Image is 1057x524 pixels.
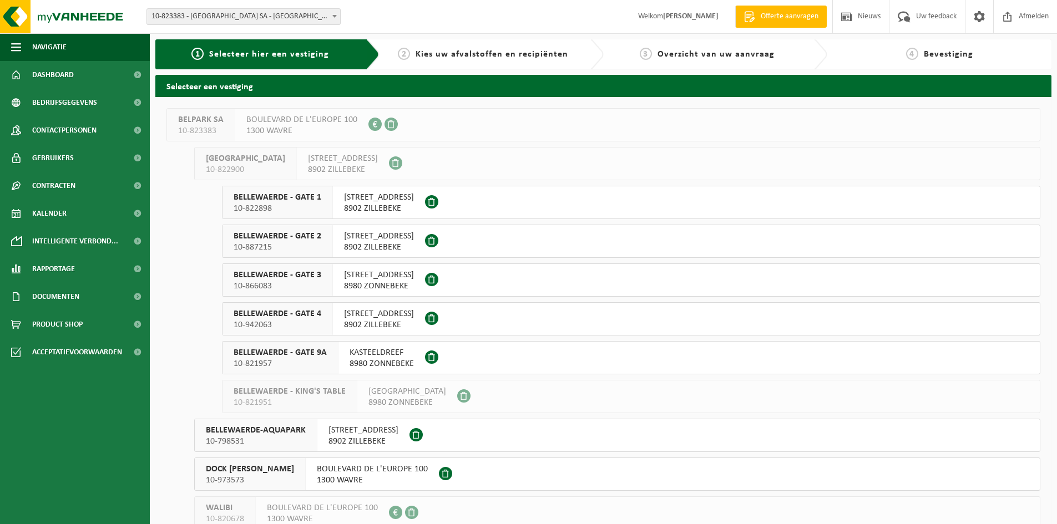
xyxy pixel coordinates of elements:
[155,75,1051,96] h2: Selecteer een vestiging
[222,302,1040,335] button: BELLEWAERDE - GATE 4 10-942063 [STREET_ADDRESS]8902 ZILLEBEKE
[234,386,346,397] span: BELLEWAERDE - KING'S TABLE
[234,242,321,253] span: 10-887215
[222,263,1040,297] button: BELLEWAERDE - GATE 3 10-866083 [STREET_ADDRESS]8980 ZONNEBEKE
[344,242,414,253] span: 8902 ZILLEBEKE
[308,164,378,175] span: 8902 ZILLEBEKE
[146,8,341,25] span: 10-823383 - BELPARK SA - WAVRE
[32,338,122,366] span: Acceptatievoorwaarden
[32,283,79,311] span: Documenten
[32,61,74,89] span: Dashboard
[416,50,568,59] span: Kies uw afvalstoffen en recipiënten
[658,50,775,59] span: Overzicht van uw aanvraag
[344,231,414,242] span: [STREET_ADDRESS]
[267,502,378,513] span: BOULEVARD DE L'EUROPE 100
[222,341,1040,374] button: BELLEWAERDE - GATE 9A 10-821957 KASTEELDREEF8980 ZONNEBEKE
[32,255,75,283] span: Rapportage
[368,386,446,397] span: [GEOGRAPHIC_DATA]
[350,358,414,369] span: 8980 ZONNEBEKE
[191,48,204,60] span: 1
[317,475,428,486] span: 1300 WAVRE
[32,172,75,200] span: Contracten
[344,308,414,319] span: [STREET_ADDRESS]
[32,227,118,255] span: Intelligente verbond...
[222,186,1040,219] button: BELLEWAERDE - GATE 1 10-822898 [STREET_ADDRESS]8902 ZILLEBEKE
[147,9,340,24] span: 10-823383 - BELPARK SA - WAVRE
[234,281,321,292] span: 10-866083
[398,48,410,60] span: 2
[344,203,414,214] span: 8902 ZILLEBEKE
[368,397,446,408] span: 8980 ZONNEBEKE
[328,425,398,436] span: [STREET_ADDRESS]
[308,153,378,164] span: [STREET_ADDRESS]
[758,11,821,22] span: Offerte aanvragen
[640,48,652,60] span: 3
[663,12,719,21] strong: [PERSON_NAME]
[344,269,414,281] span: [STREET_ADDRESS]
[350,347,414,358] span: KASTEELDREEF
[234,347,327,358] span: BELLEWAERDE - GATE 9A
[234,397,346,408] span: 10-821951
[209,50,329,59] span: Selecteer hier een vestiging
[206,502,244,513] span: WALIBI
[222,225,1040,258] button: BELLEWAERDE - GATE 2 10-887215 [STREET_ADDRESS]8902 ZILLEBEKE
[206,425,306,436] span: BELLEWAERDE-AQUAPARK
[246,125,357,136] span: 1300 WAVRE
[234,319,321,330] span: 10-942063
[234,192,321,203] span: BELLEWAERDE - GATE 1
[234,269,321,281] span: BELLEWAERDE - GATE 3
[32,116,97,144] span: Contactpersonen
[32,89,97,116] span: Bedrijfsgegevens
[206,464,294,475] span: DOCK [PERSON_NAME]
[32,33,67,61] span: Navigatie
[32,200,67,227] span: Kalender
[924,50,973,59] span: Bevestiging
[328,436,398,447] span: 8902 ZILLEBEKE
[344,192,414,203] span: [STREET_ADDRESS]
[317,464,428,475] span: BOULEVARD DE L'EUROPE 100
[234,358,327,369] span: 10-821957
[206,153,285,164] span: [GEOGRAPHIC_DATA]
[906,48,918,60] span: 4
[735,6,827,28] a: Offerte aanvragen
[246,114,357,125] span: BOULEVARD DE L'EUROPE 100
[194,419,1040,452] button: BELLEWAERDE-AQUAPARK 10-798531 [STREET_ADDRESS]8902 ZILLEBEKE
[32,311,83,338] span: Product Shop
[206,475,294,486] span: 10-973573
[32,144,74,172] span: Gebruikers
[344,319,414,330] span: 8902 ZILLEBEKE
[178,114,224,125] span: BELPARK SA
[178,125,224,136] span: 10-823383
[234,231,321,242] span: BELLEWAERDE - GATE 2
[234,203,321,214] span: 10-822898
[206,436,306,447] span: 10-798531
[344,281,414,292] span: 8980 ZONNEBEKE
[194,457,1040,491] button: DOCK [PERSON_NAME] 10-973573 BOULEVARD DE L'EUROPE 1001300 WAVRE
[206,164,285,175] span: 10-822900
[234,308,321,319] span: BELLEWAERDE - GATE 4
